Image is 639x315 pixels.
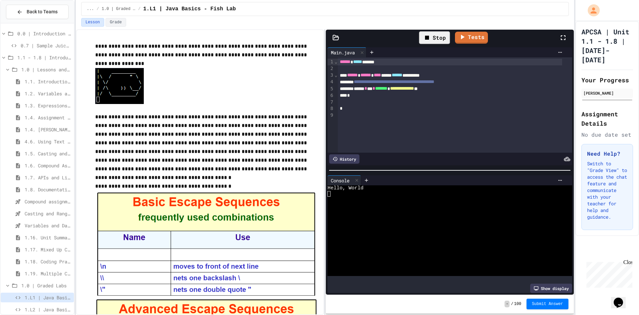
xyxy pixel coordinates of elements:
div: 3 [327,72,334,79]
span: 1.0 | Graded Labs [102,6,136,12]
span: / [97,6,99,12]
span: 1.1. Introduction to Algorithms, Programming, and Compilers [25,78,71,85]
div: 8 [327,105,334,112]
div: Show display [530,284,572,293]
div: Console [327,175,361,185]
span: 1.19. Multiple Choice Exercises for Unit 1a (1.1-1.6) [25,270,71,277]
h2: Your Progress [581,75,633,85]
span: 1.4. Assignment and Input [25,114,71,121]
span: / [511,301,513,307]
div: Console [327,177,353,184]
span: 1.0 | Graded Labs [21,282,71,289]
div: 1 [327,59,334,65]
span: 1.8. Documentation with Comments and Preconditions [25,186,71,193]
div: 6 [327,92,334,99]
span: 1.16. Unit Summary 1a (1.1-1.6) [25,234,71,241]
span: 100 [514,301,522,307]
span: 4.6. Using Text Files [25,138,71,145]
span: ... [87,6,94,12]
span: 1.7. APIs and Libraries [25,174,71,181]
iframe: chat widget [611,288,632,308]
span: 1.17. Mixed Up Code Practice 1.1-1.6 [25,246,71,253]
span: 1.6. Compound Assignment Operators [25,162,71,169]
span: 1.4. [PERSON_NAME] and User Input [25,126,71,133]
span: - [505,301,510,307]
span: Hello, World [327,185,363,191]
div: 4 [327,79,334,85]
span: Fold line [334,72,337,78]
span: 0.0 | Introduction to APCSA [17,30,71,37]
span: Casting and Ranges of variables - Quiz [25,210,71,217]
h2: Assignment Details [581,109,633,128]
h3: Need Help? [587,150,627,158]
button: Submit Answer [527,299,568,309]
span: 1.L2 | Java Basics - Paragraphs Lab [25,306,71,313]
div: Main.java [327,47,366,57]
span: Submit Answer [532,301,563,307]
button: Back to Teams [6,5,69,19]
div: [PERSON_NAME] [583,90,631,96]
span: 1.L1 | Java Basics - Fish Lab [25,294,71,301]
span: 1.3. Expressions and Output [New] [25,102,71,109]
span: Compound assignment operators - Quiz [25,198,71,205]
div: 5 [327,86,334,92]
span: 1.L1 | Java Basics - Fish Lab [143,5,236,13]
span: Variables and Data Types - Quiz [25,222,71,229]
div: History [329,154,359,164]
h1: APCSA | Unit 1.1 - 1.8 | [DATE]-[DATE] [581,27,633,64]
iframe: chat widget [584,259,632,288]
div: Chat with us now!Close [3,3,46,42]
span: 1.5. Casting and Ranges of Values [25,150,71,157]
div: 2 [327,65,334,72]
p: Switch to "Grade View" to access the chat feature and communicate with your teacher for help and ... [587,160,627,220]
div: Stop [419,31,450,44]
div: 9 [327,112,334,119]
div: 7 [327,99,334,106]
span: 1.18. Coding Practice 1a (1.1-1.6) [25,258,71,265]
span: 0.7 | Sample JuiceMind Assignment - [GEOGRAPHIC_DATA] [21,42,71,49]
span: Back to Teams [27,8,58,15]
span: Fold line [334,59,337,64]
span: / [138,6,140,12]
div: Main.java [327,49,358,56]
button: Grade [106,18,126,27]
a: Tests [455,32,488,44]
span: 1.2. Variables and Data Types [25,90,71,97]
div: No due date set [581,131,633,139]
span: 1.1 - 1.8 | Introduction to Java [17,54,71,61]
span: 1.0 | Lessons and Notes [21,66,71,73]
button: Lesson [81,18,104,27]
div: My Account [581,3,601,18]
